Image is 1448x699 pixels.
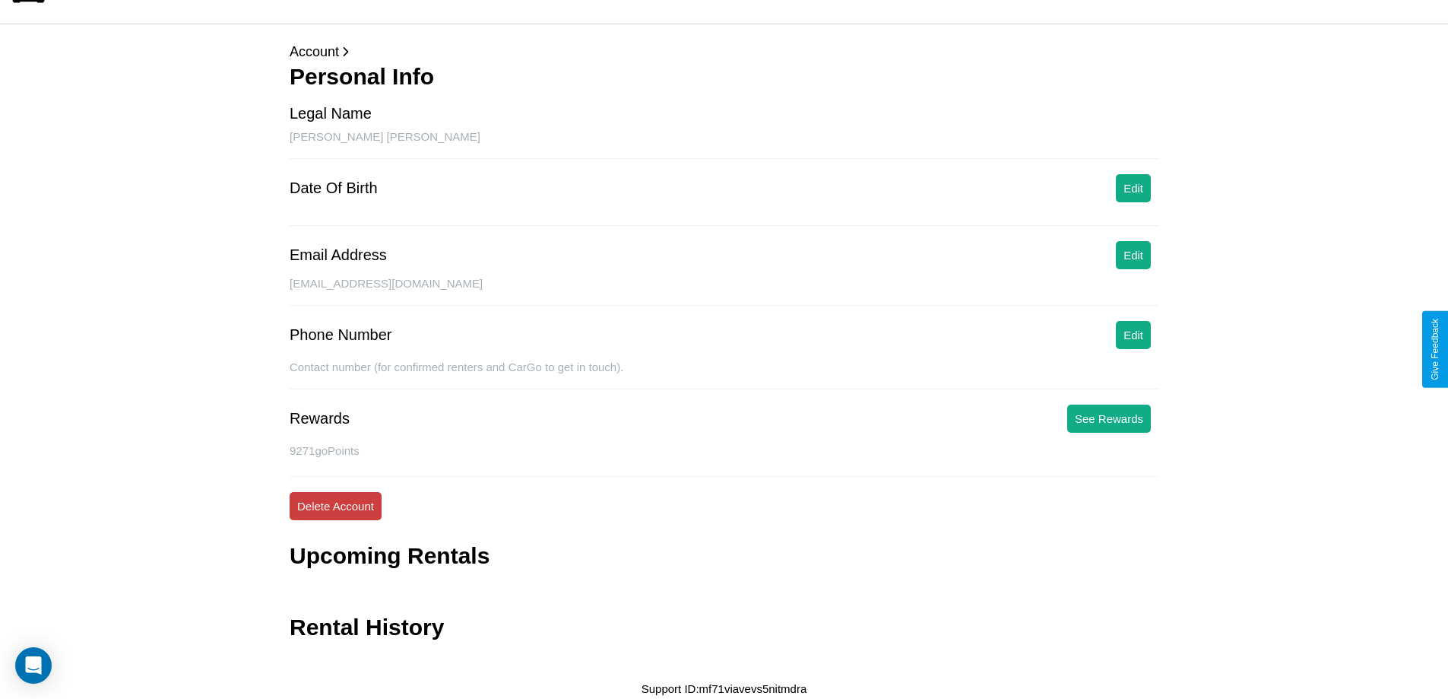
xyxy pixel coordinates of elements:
[1116,241,1151,269] button: Edit
[15,647,52,684] div: Open Intercom Messenger
[290,246,387,264] div: Email Address
[290,277,1158,306] div: [EMAIL_ADDRESS][DOMAIN_NAME]
[290,64,1158,90] h3: Personal Info
[290,543,490,569] h3: Upcoming Rentals
[290,180,378,197] div: Date Of Birth
[1430,319,1440,380] div: Give Feedback
[1116,174,1151,202] button: Edit
[290,105,372,122] div: Legal Name
[290,440,1158,461] p: 9271 goPoints
[290,361,1158,389] div: Contact number (for confirmed renters and CarGo to get in touch).
[290,492,382,520] button: Delete Account
[290,410,350,427] div: Rewards
[290,130,1158,159] div: [PERSON_NAME] [PERSON_NAME]
[642,678,807,699] p: Support ID: mf71viavevs5nitmdra
[290,615,444,640] h3: Rental History
[1116,321,1151,349] button: Edit
[1067,405,1151,433] button: See Rewards
[290,40,1158,64] p: Account
[290,326,392,344] div: Phone Number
